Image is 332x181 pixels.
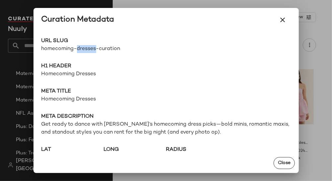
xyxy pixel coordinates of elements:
[41,45,166,53] span: homecoming-dresses-curation
[41,121,291,137] span: Get ready to dance with [PERSON_NAME]’s homecoming dress picks—bold minis, romantic maxis, and st...
[41,70,291,78] span: Homecoming Dresses
[41,88,291,95] span: Meta title
[41,15,114,25] div: Curation Metadata
[274,157,295,169] button: Close
[41,95,291,103] span: Homecoming Dresses
[41,146,104,154] span: lat
[104,146,166,154] span: long
[41,37,166,45] span: URL Slug
[278,160,291,166] span: Close
[41,113,291,121] span: Meta description
[166,146,229,154] span: radius
[41,62,291,70] span: H1 Header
